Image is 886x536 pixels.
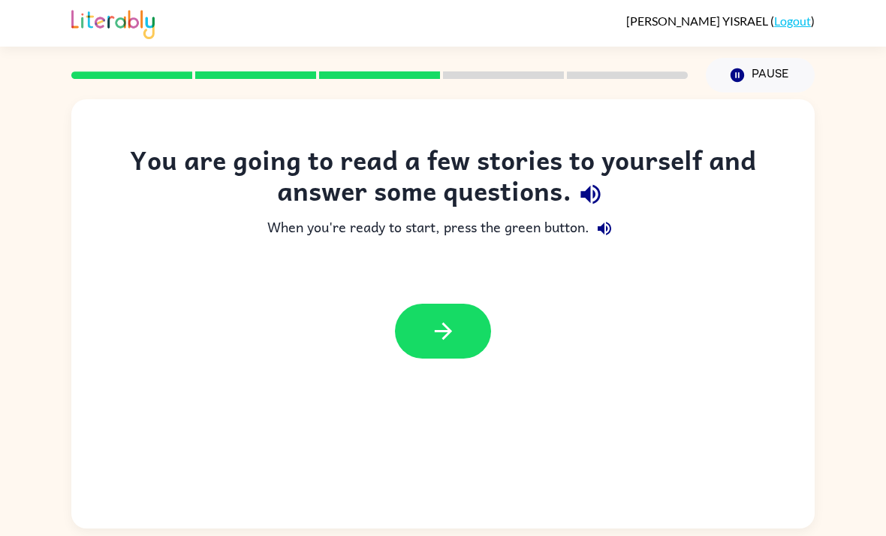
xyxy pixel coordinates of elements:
[706,58,815,92] button: Pause
[774,14,811,28] a: Logout
[626,14,770,28] span: [PERSON_NAME] YISRAEL
[71,6,155,39] img: Literably
[101,213,785,244] div: When you're ready to start, press the green button.
[626,14,815,28] div: ( )
[101,144,785,213] div: You are going to read a few stories to yourself and answer some questions.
